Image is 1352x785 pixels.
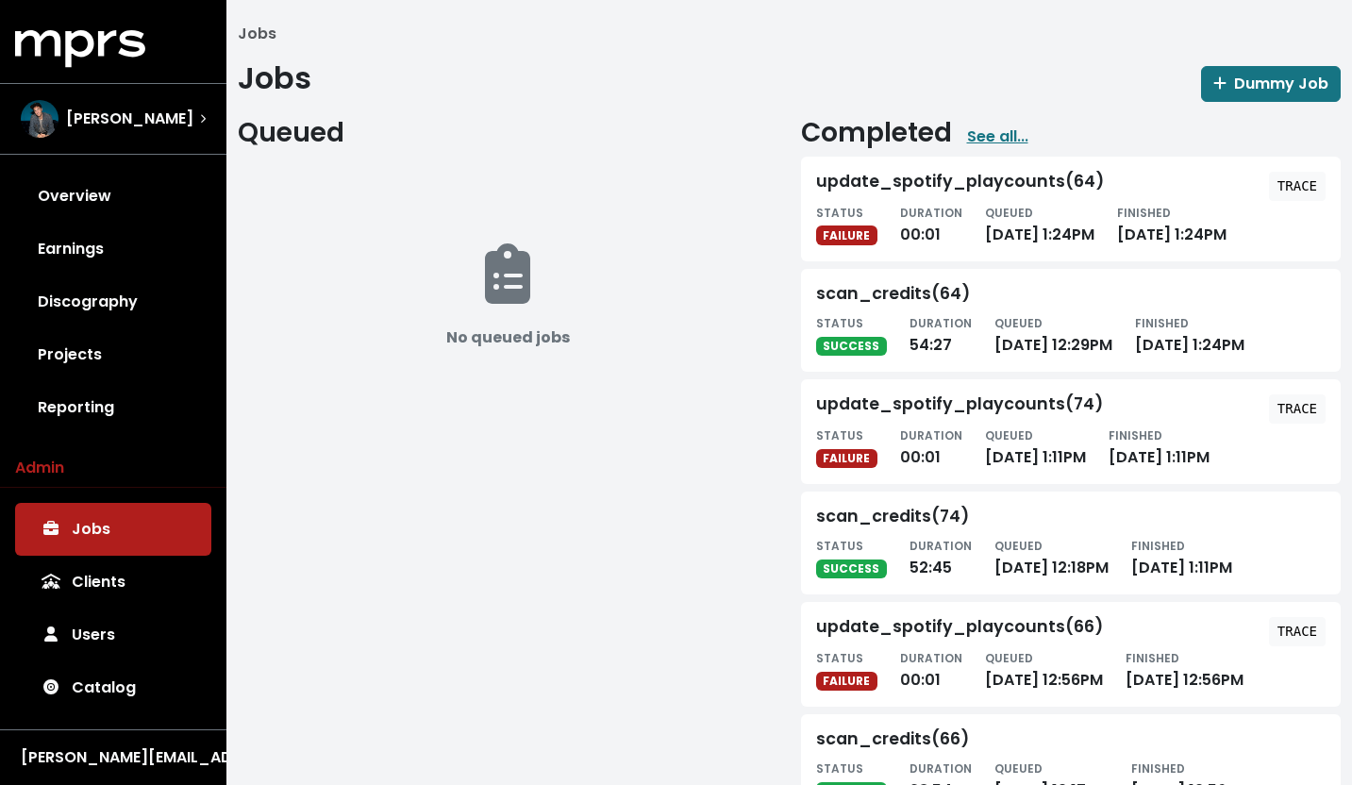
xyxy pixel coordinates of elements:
[15,276,211,328] a: Discography
[985,424,1086,469] div: [DATE] 1:11PM
[238,23,1341,45] nav: breadcrumb
[238,23,276,45] li: Jobs
[15,381,211,434] a: Reporting
[900,646,962,692] div: 00:01
[985,427,1033,443] small: QUEUED
[910,538,972,554] small: DURATION
[910,315,972,331] small: DURATION
[801,117,952,149] h2: Completed
[816,205,863,221] small: STATUS
[816,729,969,749] div: scan_credits(66)
[15,745,211,770] button: [PERSON_NAME][EMAIL_ADDRESS][DOMAIN_NAME]
[816,449,878,468] span: FAILURE
[910,760,972,777] small: DURATION
[900,650,962,666] small: DURATION
[1135,311,1244,357] div: [DATE] 1:24PM
[816,538,863,554] small: STATUS
[15,223,211,276] a: Earnings
[1109,424,1210,469] div: [DATE] 1:11PM
[66,108,193,130] span: [PERSON_NAME]
[1117,201,1227,246] div: [DATE] 1:24PM
[1131,534,1232,579] div: [DATE] 1:11PM
[21,100,58,138] img: The selected account / producer
[1126,650,1179,666] small: FINISHED
[238,60,311,96] h1: Jobs
[1269,172,1326,201] button: TRACE
[985,205,1033,221] small: QUEUED
[15,37,145,58] a: mprs logo
[994,538,1043,554] small: QUEUED
[1131,760,1185,777] small: FINISHED
[1135,315,1189,331] small: FINISHED
[994,311,1112,357] div: [DATE] 12:29PM
[15,661,211,714] a: Catalog
[15,328,211,381] a: Projects
[816,337,888,356] span: SUCCESS
[21,746,206,769] div: [PERSON_NAME][EMAIL_ADDRESS][DOMAIN_NAME]
[816,650,863,666] small: STATUS
[1117,205,1171,221] small: FINISHED
[816,284,970,304] div: scan_credits(64)
[985,650,1033,666] small: QUEUED
[910,311,972,357] div: 54:27
[994,534,1109,579] div: [DATE] 12:18PM
[816,225,878,244] span: FAILURE
[15,556,211,609] a: Clients
[816,315,863,331] small: STATUS
[1109,427,1162,443] small: FINISHED
[900,424,962,469] div: 00:01
[900,205,962,221] small: DURATION
[15,170,211,223] a: Overview
[985,646,1103,692] div: [DATE] 12:56PM
[1277,624,1317,639] tt: TRACE
[910,534,972,579] div: 52:45
[900,427,962,443] small: DURATION
[1201,66,1341,102] button: Dummy Job
[816,507,969,526] div: scan_credits(74)
[446,326,570,348] b: No queued jobs
[900,201,962,246] div: 00:01
[816,560,888,578] span: SUCCESS
[994,315,1043,331] small: QUEUED
[816,172,1104,193] div: update_spotify_playcounts(64)
[816,394,1103,416] div: update_spotify_playcounts(74)
[994,760,1043,777] small: QUEUED
[967,125,1028,148] a: See all...
[1126,646,1244,692] div: [DATE] 12:56PM
[15,609,211,661] a: Users
[238,117,778,149] h2: Queued
[1277,178,1317,193] tt: TRACE
[816,672,878,691] span: FAILURE
[816,427,863,443] small: STATUS
[1213,73,1328,94] span: Dummy Job
[1131,538,1185,554] small: FINISHED
[816,617,1103,639] div: update_spotify_playcounts(66)
[1277,401,1317,416] tt: TRACE
[1269,394,1326,424] button: TRACE
[816,760,863,777] small: STATUS
[1269,617,1326,646] button: TRACE
[985,201,1094,246] div: [DATE] 1:24PM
